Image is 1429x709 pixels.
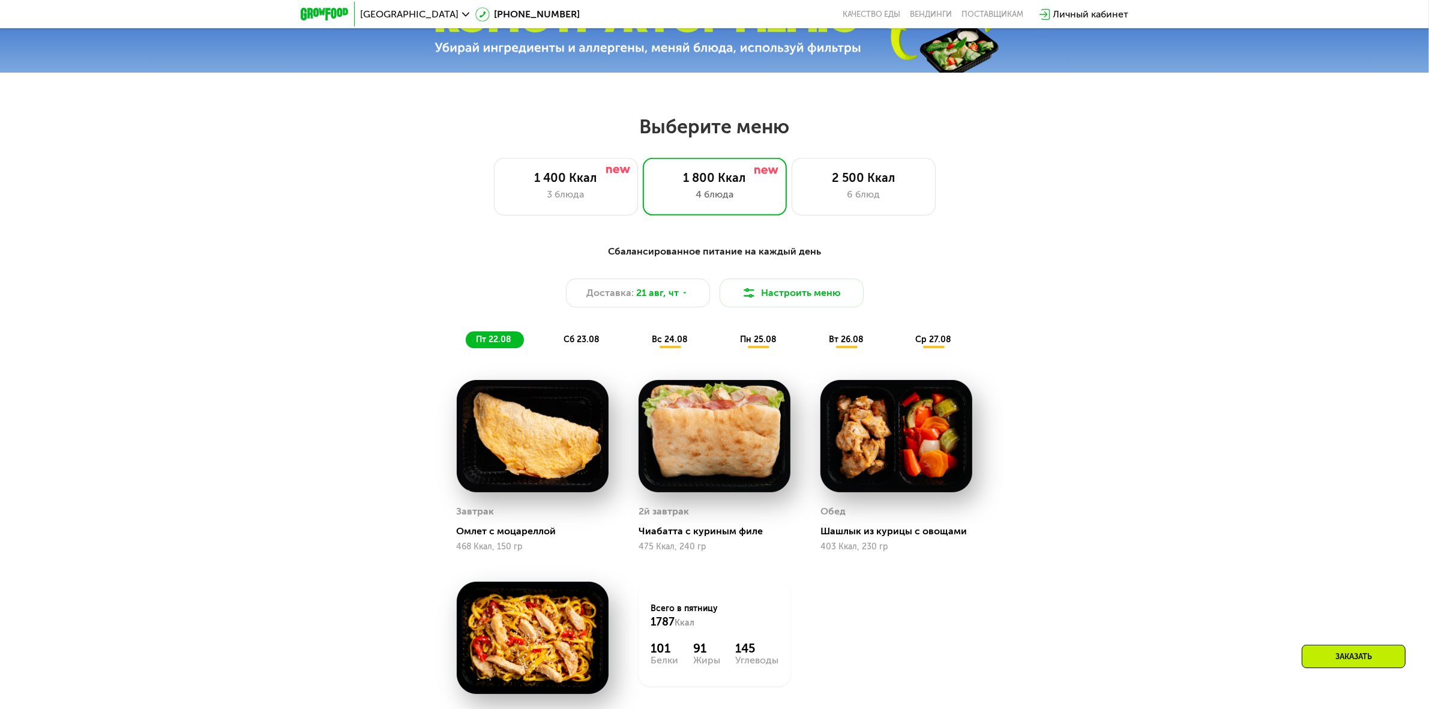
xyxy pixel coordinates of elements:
[740,334,777,345] span: пн 25.08
[829,334,864,345] span: вт 26.08
[652,334,688,345] span: вс 24.08
[639,502,689,520] div: 2й завтрак
[586,286,634,300] span: Доставка:
[457,502,495,520] div: Завтрак
[820,525,982,537] div: Шашлык из курицы с овощами
[804,170,923,185] div: 2 500 Ккал
[804,187,923,202] div: 6 блюд
[693,641,720,656] div: 91
[507,187,625,202] div: 3 блюда
[360,244,1070,259] div: Сбалансированное питание на каждый день
[655,187,774,202] div: 4 блюда
[651,603,778,629] div: Всего в пятницу
[636,286,679,300] span: 21 авг, чт
[1302,645,1406,668] div: Заказать
[655,170,774,185] div: 1 800 Ккал
[38,115,1391,139] h2: Выберите меню
[507,170,625,185] div: 1 400 Ккал
[651,641,678,656] div: 101
[720,279,864,307] button: Настроить меню
[564,334,600,345] span: сб 23.08
[735,641,778,656] div: 145
[639,542,790,552] div: 475 Ккал, 240 гр
[1053,7,1129,22] div: Личный кабинет
[361,10,459,19] span: [GEOGRAPHIC_DATA]
[820,502,846,520] div: Обед
[457,542,609,552] div: 468 Ккал, 150 гр
[915,334,951,345] span: ср 27.08
[639,525,800,537] div: Чиабатта с куриным филе
[693,656,720,665] div: Жиры
[457,525,618,537] div: Омлет с моцареллой
[910,10,952,19] a: Вендинги
[651,615,675,629] span: 1787
[651,656,678,665] div: Белки
[477,334,512,345] span: пт 22.08
[475,7,580,22] a: [PHONE_NUMBER]
[843,10,901,19] a: Качество еды
[675,618,694,628] span: Ккал
[820,542,972,552] div: 403 Ккал, 230 гр
[735,656,778,665] div: Углеводы
[962,10,1024,19] div: поставщикам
